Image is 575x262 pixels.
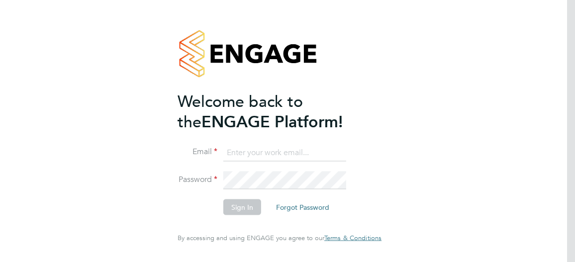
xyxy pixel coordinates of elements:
[324,234,382,242] a: Terms & Conditions
[178,91,372,132] h2: ENGAGE Platform!
[178,175,217,185] label: Password
[223,199,261,215] button: Sign In
[178,234,382,242] span: By accessing and using ENGAGE you agree to our
[178,147,217,157] label: Email
[268,199,337,215] button: Forgot Password
[178,91,303,131] span: Welcome back to the
[223,144,346,162] input: Enter your work email...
